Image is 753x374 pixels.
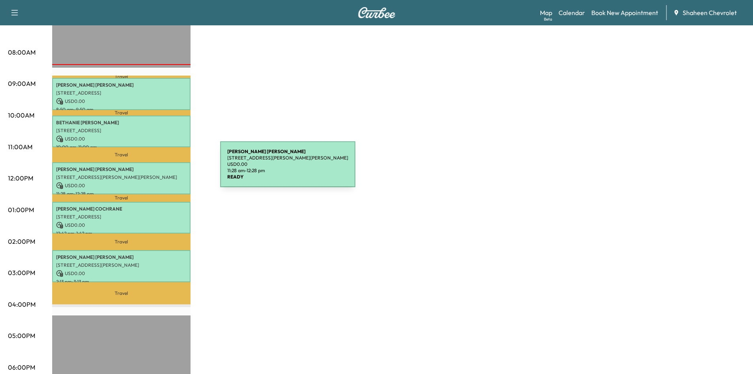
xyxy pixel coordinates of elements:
[56,182,187,189] p: USD 0.00
[56,135,187,142] p: USD 0.00
[56,279,187,285] p: 2:13 pm - 3:13 pm
[544,16,552,22] div: Beta
[540,8,552,17] a: MapBeta
[683,8,737,17] span: Shaheen Chevrolet
[8,268,35,277] p: 03:00PM
[56,166,187,173] p: [PERSON_NAME] [PERSON_NAME]
[8,173,33,183] p: 12:00PM
[52,282,191,305] p: Travel
[52,110,191,115] p: Travel
[56,230,187,237] p: 12:42 pm - 1:42 pm
[8,142,32,152] p: 11:00AM
[56,144,187,150] p: 10:00 am - 11:00 am
[56,82,187,88] p: [PERSON_NAME] [PERSON_NAME]
[56,98,187,105] p: USD 0.00
[56,214,187,220] p: [STREET_ADDRESS]
[52,234,191,250] p: Travel
[8,237,35,246] p: 02:00PM
[52,194,191,202] p: Travel
[8,205,34,215] p: 01:00PM
[56,270,187,277] p: USD 0.00
[52,76,191,78] p: Travel
[8,331,35,340] p: 05:00PM
[56,90,187,96] p: [STREET_ADDRESS]
[56,127,187,134] p: [STREET_ADDRESS]
[358,7,396,18] img: Curbee Logo
[56,106,187,113] p: 8:50 am - 9:50 am
[56,174,187,180] p: [STREET_ADDRESS][PERSON_NAME][PERSON_NAME]
[56,262,187,268] p: [STREET_ADDRESS][PERSON_NAME]
[591,8,658,17] a: Book New Appointment
[56,254,187,260] p: [PERSON_NAME] [PERSON_NAME]
[8,110,34,120] p: 10:00AM
[56,206,187,212] p: [PERSON_NAME] COCHRANE
[52,147,191,162] p: Travel
[8,300,36,309] p: 04:00PM
[8,363,35,372] p: 06:00PM
[56,191,187,197] p: 11:28 am - 12:28 pm
[56,120,187,126] p: BETHANIE [PERSON_NAME]
[8,47,36,57] p: 08:00AM
[8,79,36,88] p: 09:00AM
[559,8,585,17] a: Calendar
[56,222,187,229] p: USD 0.00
